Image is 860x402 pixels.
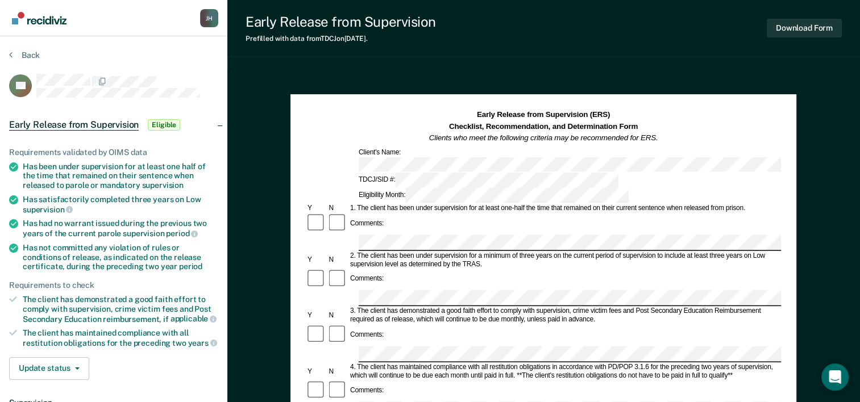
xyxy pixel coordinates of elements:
div: Requirements to check [9,280,218,290]
strong: Early Release from Supervision (ERS) [477,111,610,119]
div: Comments: [348,275,385,283]
div: Has been under supervision for at least one half of the time that remained on their sentence when... [23,162,218,190]
div: N [327,311,348,320]
strong: Checklist, Recommendation, and Determination Form [449,122,638,131]
div: N [327,256,348,264]
div: Y [306,311,327,320]
div: Early Release from Supervision [246,14,436,30]
button: Update status [9,357,89,380]
span: supervision [23,205,73,214]
div: J H [200,9,218,27]
div: Comments: [348,219,385,228]
button: Profile dropdown button [200,9,218,27]
span: years [188,338,217,347]
div: 2. The client has been under supervision for a minimum of three years on the current period of su... [348,252,781,269]
div: Requirements validated by OIMS data [9,148,218,157]
div: Prefilled with data from TDCJ on [DATE] . [246,35,436,43]
div: TDCJ/SID #: [357,173,620,189]
span: supervision [142,181,184,190]
div: N [327,204,348,213]
div: The client has maintained compliance with all restitution obligations for the preceding two [23,328,218,347]
div: Y [306,256,327,264]
span: period [179,262,202,271]
div: 1. The client has been under supervision for at least one-half the time that remained on their cu... [348,204,781,213]
span: Early Release from Supervision [9,119,139,131]
div: Open Intercom Messenger [821,363,849,391]
div: The client has demonstrated a good faith effort to comply with supervision, crime victim fees and... [23,295,218,324]
img: Recidiviz [12,12,67,24]
button: Download Form [767,19,842,37]
span: applicable [171,314,217,323]
div: N [327,367,348,376]
span: period [166,229,198,238]
div: Y [306,367,327,376]
div: Comments: [348,387,385,395]
div: Y [306,204,327,213]
div: Eligibility Month: [357,188,630,203]
button: Back [9,50,40,60]
div: Has had no warrant issued during the previous two years of the current parole supervision [23,219,218,238]
div: Has not committed any violation of rules or conditions of release, as indicated on the release ce... [23,243,218,271]
div: Comments: [348,330,385,339]
div: 3. The client has demonstrated a good faith effort to comply with supervision, crime victim fees ... [348,307,781,324]
div: Has satisfactorily completed three years on Low [23,195,218,214]
span: Eligible [148,119,180,131]
div: 4. The client has maintained compliance with all restitution obligations in accordance with PD/PO... [348,363,781,380]
em: Clients who meet the following criteria may be recommended for ERS. [429,133,658,142]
